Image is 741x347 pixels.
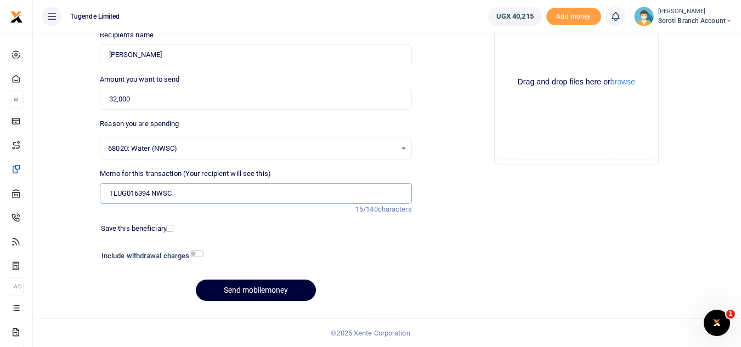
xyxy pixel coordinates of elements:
label: Save this beneficiary [101,223,167,234]
span: Tugende Limited [66,12,125,21]
li: Wallet ballance [484,7,546,26]
li: M [9,90,24,109]
img: logo-small [10,10,23,24]
span: Soroti Branch Account [658,16,732,26]
input: UGX [100,89,411,110]
input: Enter extra information [100,183,411,204]
button: Send mobilemoney [196,280,316,301]
li: Ac [9,277,24,295]
span: characters [378,205,412,213]
a: UGX 40,215 [488,7,542,26]
div: Drag and drop files here or [499,77,654,87]
a: logo-small logo-large logo-large [10,12,23,20]
button: browse [610,78,635,86]
label: Memo for this transaction (Your recipient will see this) [100,168,271,179]
label: Reason you are spending [100,118,179,129]
span: 68020: Water (NWSC) [108,143,395,154]
span: 1 [726,310,735,318]
span: UGX 40,215 [496,11,534,22]
h6: Include withdrawal charges [101,252,199,260]
span: Add money [546,8,601,26]
li: Toup your wallet [546,8,601,26]
input: Loading name... [100,44,411,65]
iframe: Intercom live chat [704,310,730,336]
img: profile-user [634,7,654,26]
label: Amount you want to send [100,74,179,85]
small: [PERSON_NAME] [658,7,732,16]
label: Recipient's name [100,30,154,41]
a: Add money [546,12,601,20]
span: 15/140 [355,205,378,213]
a: profile-user [PERSON_NAME] Soroti Branch Account [634,7,732,26]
